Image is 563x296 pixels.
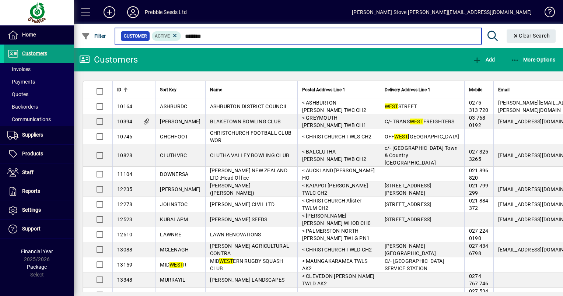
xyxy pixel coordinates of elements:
[117,216,132,222] span: 12523
[385,258,444,271] span: C/- [GEOGRAPHIC_DATA] SERVICE STATION
[4,26,74,44] a: Home
[7,66,31,72] span: Invoices
[145,6,187,18] div: Prebble Seeds Ltd
[22,188,40,194] span: Reports
[385,103,398,109] em: WEST
[7,104,38,110] span: Backorders
[160,232,181,237] span: LAWNRE
[469,115,486,128] span: 03 768 0192
[81,33,106,39] span: Filter
[117,201,132,207] span: 12278
[22,132,43,138] span: Suppliers
[210,103,288,109] span: ASHBURTON DISTRICT COUNCIL
[302,198,362,211] span: < CHRISTCHURCH Alister TWLM CH2
[22,169,34,175] span: Staff
[210,152,290,158] span: CLUTHA VALLEY BOWLING CLUB
[117,86,132,94] div: ID
[117,277,132,283] span: 13348
[21,249,53,254] span: Financial Year
[117,86,121,94] span: ID
[210,243,290,256] span: [PERSON_NAME] AGRICULTURAL CONTRA
[22,207,41,213] span: Settings
[4,113,74,126] a: Communications
[160,119,200,124] span: [PERSON_NAME]
[513,33,550,39] span: Clear Search
[4,220,74,238] a: Support
[210,119,281,124] span: BLAKETOWN BOWLING CLUB
[160,186,200,192] span: [PERSON_NAME]
[385,216,431,222] span: [STREET_ADDRESS]
[117,119,132,124] span: 10394
[4,145,74,163] a: Products
[469,273,489,286] span: 0274 767 746
[352,6,532,18] div: [PERSON_NAME] Stove [PERSON_NAME][EMAIL_ADDRESS][DOMAIN_NAME]
[117,186,132,192] span: 12235
[210,86,293,94] div: Name
[469,100,489,113] span: 0275 313 720
[210,201,275,207] span: [PERSON_NAME] CIVIL LTD
[469,198,489,211] span: 021 884 372
[509,53,557,66] button: More Options
[117,247,132,253] span: 13088
[160,247,189,253] span: MCLENAGH
[169,262,183,268] em: WEST
[22,226,41,232] span: Support
[4,75,74,88] a: Payments
[160,103,187,109] span: ASHBURDC
[473,57,495,63] span: Add
[4,63,74,75] a: Invoices
[160,134,188,140] span: CHCHFOOT
[210,216,267,222] span: [PERSON_NAME] SEEDS
[98,6,121,19] button: Add
[469,149,489,162] span: 027 325 3265
[507,29,556,43] button: Clear
[22,151,43,156] span: Products
[219,258,233,264] em: WEST
[385,134,459,140] span: OFF [GEOGRAPHIC_DATA]
[210,183,255,196] span: [PERSON_NAME] ([PERSON_NAME])
[302,183,368,196] span: < KAIAPOI [PERSON_NAME] TWLC CH2
[117,232,132,237] span: 12610
[22,50,47,56] span: Customers
[410,119,423,124] em: WEST
[469,183,489,196] span: 021 799 299
[210,258,283,271] span: MID ERN RUGBY SQUASH CLUB
[4,182,74,201] a: Reports
[302,213,371,226] span: < [PERSON_NAME] [PERSON_NAME] WHOD CH0
[469,86,489,94] div: Mobile
[210,168,287,181] span: [PERSON_NAME] NEW ZEALAND LTD :Head Office
[80,29,108,43] button: Filter
[302,100,366,113] span: < ASHBURTON [PERSON_NAME] TWC CH2
[302,228,370,241] span: < PALMERSTON NORTH [PERSON_NAME] TWLG PN1
[302,115,366,128] span: < GREYMOUTH [PERSON_NAME] TWB CH1
[7,79,35,85] span: Payments
[22,32,36,38] span: Home
[155,34,170,39] span: Active
[302,273,375,286] span: < CLEVEDON [PERSON_NAME] TWLD AK2
[160,86,176,94] span: Sort Key
[160,216,188,222] span: KUBALAPM
[469,168,489,181] span: 021 896 820
[160,152,187,158] span: CLUTHVBC
[471,53,497,66] button: Add
[124,32,147,40] span: Customer
[511,57,556,63] span: More Options
[210,277,285,283] span: [PERSON_NAME] LANDSCAPES
[469,228,489,241] span: 027 224 0190
[210,86,222,94] span: Name
[117,152,132,158] span: 10828
[117,262,132,268] span: 13159
[385,86,430,94] span: Delivery Address Line 1
[160,277,185,283] span: MURRAYIL
[7,116,51,122] span: Communications
[302,247,372,253] span: < CHRISTCHURCH TWLD CH2
[27,264,47,270] span: Package
[385,119,455,124] span: C/- TRANS FREIGHTERS
[4,126,74,144] a: Suppliers
[117,171,132,177] span: 11104
[385,183,431,196] span: [STREET_ADDRESS][PERSON_NAME]
[302,86,345,94] span: Postal Address Line 1
[469,86,482,94] span: Mobile
[302,258,368,271] span: < MAUNGAKARAMEA TWLS AK2
[117,134,132,140] span: 10746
